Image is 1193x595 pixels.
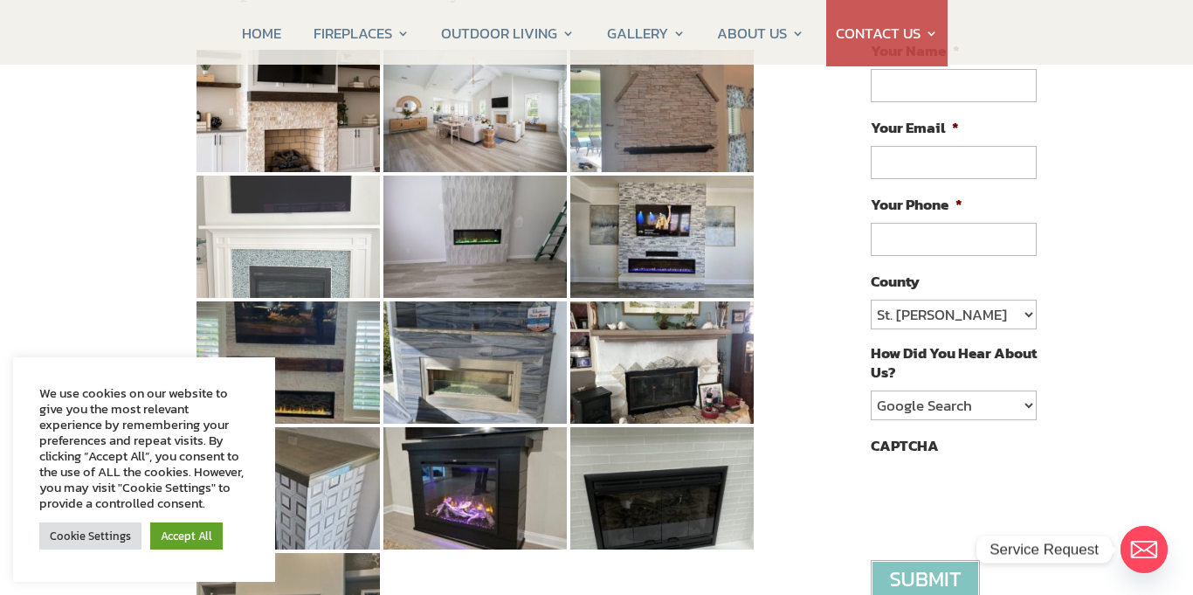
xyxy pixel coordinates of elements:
label: How Did You Hear About Us? [871,343,1037,382]
a: Email [1121,526,1168,573]
img: 28 [197,176,380,298]
img: 30 [570,176,754,298]
label: CAPTCHA [871,436,939,455]
iframe: reCAPTCHA [871,464,1136,532]
img: 36 [570,427,754,550]
a: Accept All [150,522,223,550]
label: County [871,272,920,291]
img: 25 [197,50,380,172]
div: We use cookies on our website to give you the most relevant experience by remembering your prefer... [39,385,249,511]
img: 26 [383,50,567,172]
img: 29 [383,176,567,298]
img: 31 [197,301,380,424]
img: 35 [383,427,567,550]
img: 32 [383,301,567,424]
img: 33 [570,301,754,424]
label: Your Email [871,118,959,137]
label: Your Phone [871,195,962,214]
img: 34 [197,427,380,550]
a: Cookie Settings [39,522,141,550]
img: 27 [570,50,754,172]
